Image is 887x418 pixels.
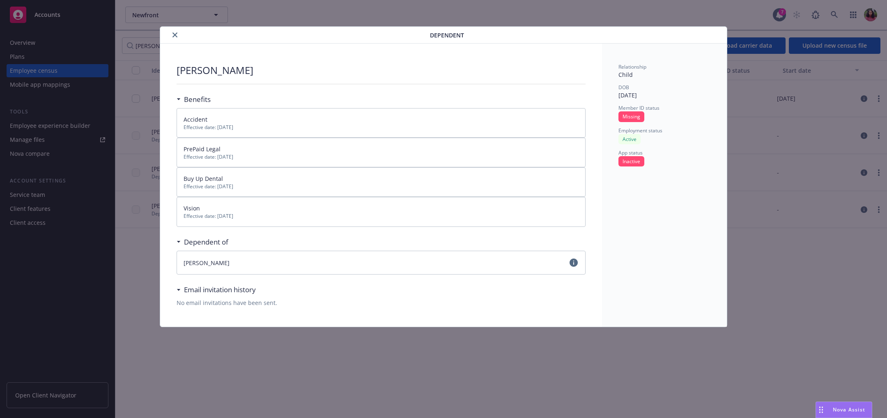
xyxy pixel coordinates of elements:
[184,204,200,212] span: Vision
[177,63,253,77] p: [PERSON_NAME]
[184,124,579,131] span: Effective date: [DATE]
[184,284,256,295] h3: Email invitation history
[816,402,872,418] button: Nova Assist
[618,111,644,122] div: Missing
[816,402,826,418] div: Drag to move
[618,84,629,91] span: DOB
[184,153,579,160] span: Effective date: [DATE]
[618,149,643,156] span: App status
[618,63,646,70] span: Relationship
[618,127,662,134] span: Employment status
[177,284,256,295] div: Email invitation history
[618,91,710,99] div: [DATE]
[833,406,865,413] span: Nova Assist
[618,104,660,111] span: Member ID status
[184,145,221,153] span: PrePaid Legal
[170,30,180,40] button: close
[184,175,223,182] span: Buy Up Dental
[618,70,710,79] div: Child
[618,156,644,166] div: Inactive
[430,31,464,39] span: Dependent
[177,94,211,105] div: Benefits
[569,258,579,268] a: circleInformation
[184,212,579,219] span: Effective date: [DATE]
[177,237,228,247] div: Dependent of
[89,26,798,327] div: details for plan Dependent
[184,183,579,190] span: Effective date: [DATE]
[618,134,641,144] div: Active
[184,237,228,247] h3: Dependent of
[184,115,207,123] span: Accident
[184,259,230,267] span: [PERSON_NAME]
[184,94,211,105] h3: Benefits
[177,298,586,307] div: No email invitations have been sent.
